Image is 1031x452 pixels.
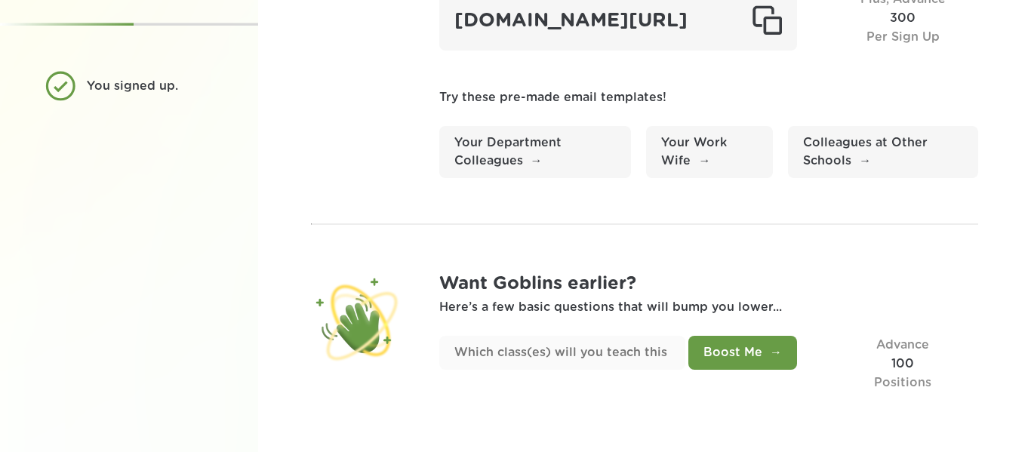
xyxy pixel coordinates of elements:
[439,270,979,298] h1: Want Goblins earlier?
[866,31,940,43] span: Per Sign Up
[688,336,797,370] button: Boost Me
[439,88,979,107] p: Try these pre-made email templates!
[439,336,686,370] input: Which class(es) will you teach this year?
[439,126,632,179] a: Your Department Colleagues
[87,77,202,96] div: You signed up.
[827,336,978,392] div: 100
[646,126,773,179] a: Your Work Wife
[876,339,929,351] span: Advance
[874,377,931,389] span: Positions
[788,126,978,179] a: Colleagues at Other Schools
[439,298,979,317] p: Here’s a few basic questions that will bump you lower...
